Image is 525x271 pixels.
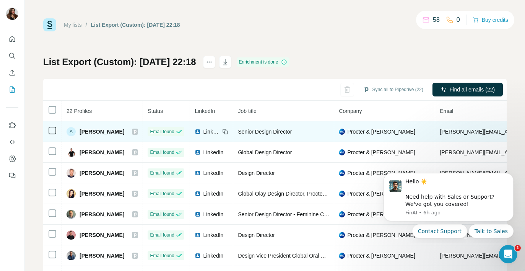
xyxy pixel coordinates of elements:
[203,149,223,156] span: LinkedIn
[433,15,440,24] p: 58
[80,190,124,198] span: [PERSON_NAME]
[150,128,174,135] span: Email found
[6,135,18,149] button: Use Surfe API
[80,211,124,218] span: [PERSON_NAME]
[91,21,180,29] div: List Export (Custom): [DATE] 22:18
[238,253,332,259] span: Design Vice President Global Oral Care
[80,231,124,239] span: [PERSON_NAME]
[203,56,215,68] button: actions
[339,211,345,217] img: company-logo
[67,251,76,260] img: Avatar
[195,253,201,259] img: LinkedIn logo
[450,86,495,93] span: Find all emails (22)
[237,57,290,67] div: Enrichment is done
[80,149,124,156] span: [PERSON_NAME]
[67,189,76,198] img: Avatar
[150,170,174,176] span: Email found
[86,21,87,29] li: /
[339,149,345,155] img: company-logo
[339,108,362,114] span: Company
[80,128,124,135] span: [PERSON_NAME]
[67,148,76,157] img: Avatar
[203,128,220,135] span: LinkedIn
[203,211,223,218] span: LinkedIn
[238,149,292,155] span: Global Design Director
[6,66,18,80] button: Enrich CSV
[150,252,174,259] span: Email found
[67,210,76,219] img: Avatar
[80,252,124,260] span: [PERSON_NAME]
[440,108,453,114] span: Email
[499,245,517,263] iframe: Intercom live chat
[347,128,415,135] span: Procter & [PERSON_NAME]
[339,232,345,238] img: company-logo
[6,118,18,132] button: Use Surfe on LinkedIn
[6,32,18,46] button: Quick start
[203,252,223,260] span: LinkedIn
[195,170,201,176] img: LinkedIn logo
[150,149,174,156] span: Email found
[515,245,521,251] span: 1
[238,129,292,135] span: Senior Design Director
[195,108,215,114] span: LinkedIn
[150,190,174,197] span: Email found
[150,232,174,238] span: Email found
[80,169,124,177] span: [PERSON_NAME]
[67,127,76,136] div: A
[150,211,174,218] span: Email found
[238,211,332,217] span: Senior Design Director - Feminine Care
[372,166,525,243] iframe: Intercom notifications message
[358,84,429,95] button: Sync all to Pipedrive (22)
[64,22,82,28] a: My lists
[6,83,18,96] button: My lists
[6,152,18,166] button: Dashboard
[203,190,223,198] span: LinkedIn
[6,169,18,183] button: Feedback
[43,56,196,68] h1: List Export (Custom): [DATE] 22:18
[43,18,56,31] img: Surfe Logo
[339,129,345,135] img: company-logo
[148,108,163,114] span: Status
[347,169,415,177] span: Procter & [PERSON_NAME]
[67,230,76,240] img: Avatar
[347,149,415,156] span: Procter & [PERSON_NAME]
[238,232,275,238] span: Design Director
[347,211,415,218] span: Procter & [PERSON_NAME]
[347,190,415,198] span: Procter & [PERSON_NAME]
[203,231,223,239] span: LinkedIn
[238,108,256,114] span: Job title
[339,253,345,259] img: company-logo
[347,252,415,260] span: Procter & [PERSON_NAME]
[195,232,201,238] img: LinkedIn logo
[432,83,503,96] button: Find all emails (22)
[238,191,375,197] span: Global Olay Design Director, Procter & [PERSON_NAME]
[347,231,415,239] span: Procter & [PERSON_NAME]
[6,8,18,20] img: Avatar
[195,129,201,135] img: LinkedIn logo
[203,169,223,177] span: LinkedIn
[473,15,508,25] button: Buy credits
[67,168,76,178] img: Avatar
[195,211,201,217] img: LinkedIn logo
[67,108,92,114] span: 22 Profiles
[195,191,201,197] img: LinkedIn logo
[457,15,460,24] p: 0
[339,170,345,176] img: company-logo
[6,49,18,63] button: Search
[238,170,275,176] span: Design Director
[195,149,201,155] img: LinkedIn logo
[339,191,345,197] img: company-logo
